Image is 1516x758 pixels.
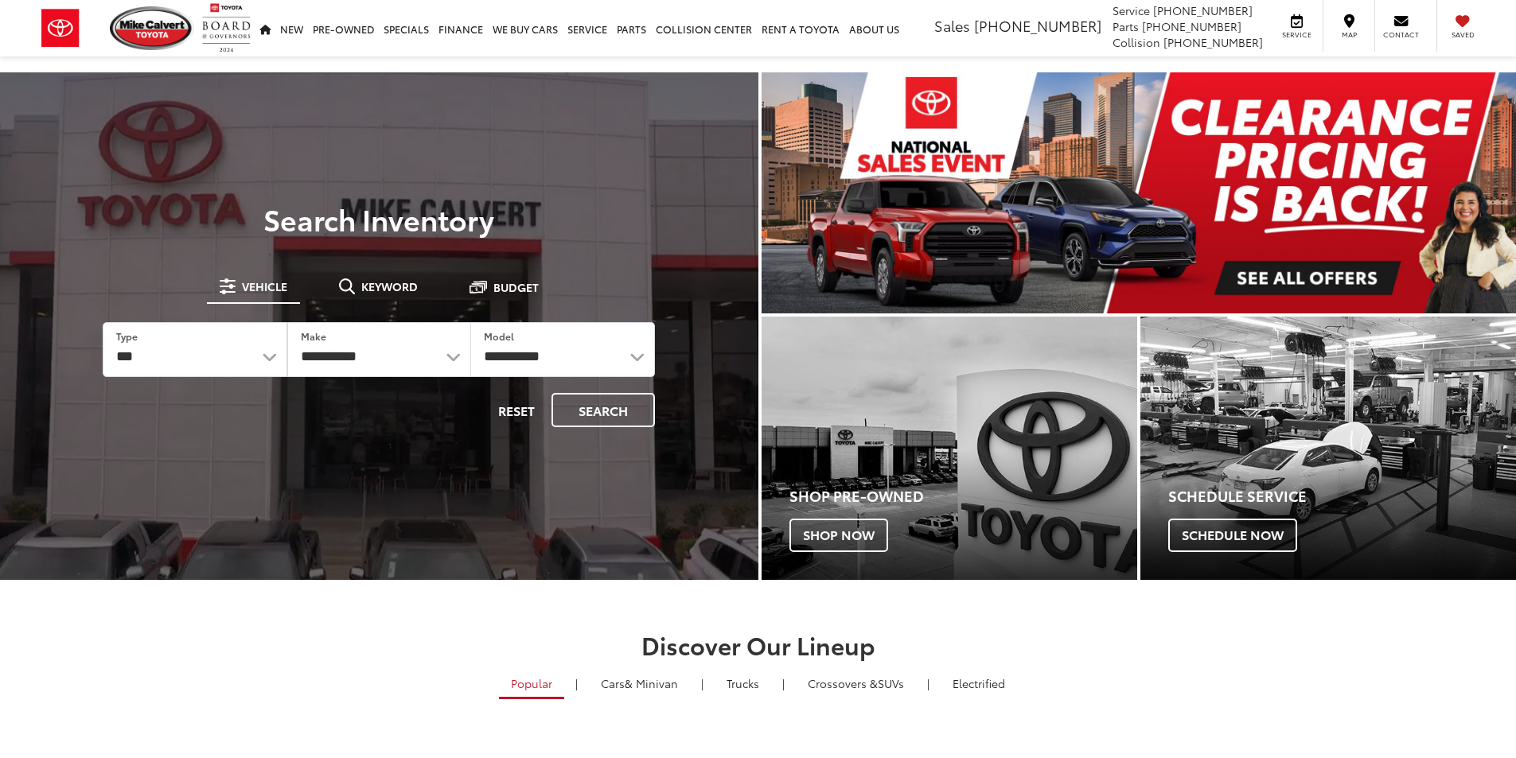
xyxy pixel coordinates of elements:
[1163,34,1263,50] span: [PHONE_NUMBER]
[778,675,789,691] li: |
[941,670,1017,697] a: Electrified
[796,670,916,697] a: SUVs
[301,329,326,343] label: Make
[789,488,1137,504] h4: Shop Pre-Owned
[485,393,548,427] button: Reset
[1113,2,1150,18] span: Service
[1140,317,1516,580] div: Toyota
[242,281,287,292] span: Vehicle
[789,519,888,552] span: Shop Now
[493,282,539,293] span: Budget
[1140,317,1516,580] a: Schedule Service Schedule Now
[1113,18,1139,34] span: Parts
[1445,29,1480,40] span: Saved
[110,6,194,50] img: Mike Calvert Toyota
[697,675,707,691] li: |
[762,317,1137,580] div: Toyota
[625,675,678,691] span: & Minivan
[1153,2,1253,18] span: [PHONE_NUMBER]
[1113,34,1160,50] span: Collision
[715,670,771,697] a: Trucks
[589,670,690,697] a: Cars
[484,329,514,343] label: Model
[808,675,878,691] span: Crossovers &
[1279,29,1315,40] span: Service
[1168,519,1297,552] span: Schedule Now
[1331,29,1366,40] span: Map
[499,670,564,699] a: Popular
[361,281,418,292] span: Keyword
[551,393,655,427] button: Search
[1142,18,1241,34] span: [PHONE_NUMBER]
[974,15,1101,36] span: [PHONE_NUMBER]
[116,329,138,343] label: Type
[923,675,933,691] li: |
[934,15,970,36] span: Sales
[762,317,1137,580] a: Shop Pre-Owned Shop Now
[1383,29,1419,40] span: Contact
[571,675,582,691] li: |
[1168,488,1516,504] h4: Schedule Service
[197,632,1319,658] h2: Discover Our Lineup
[67,203,692,235] h3: Search Inventory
